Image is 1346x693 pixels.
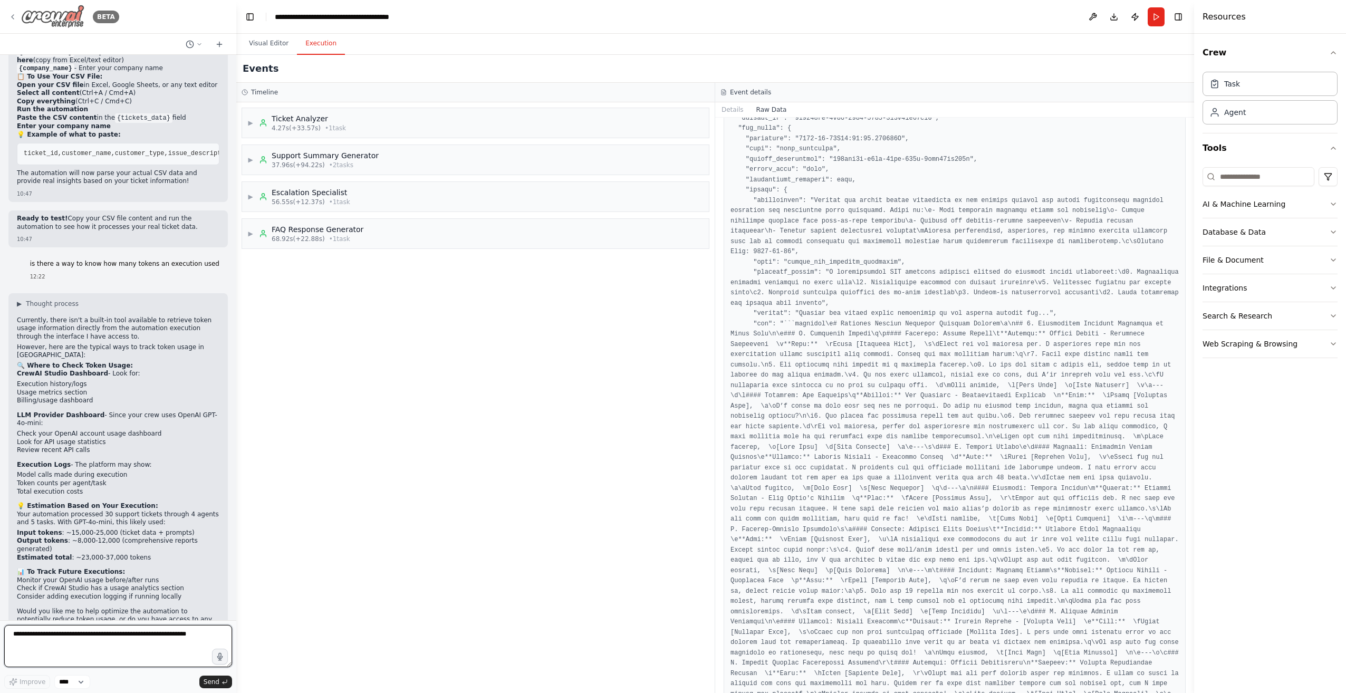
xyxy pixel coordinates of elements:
strong: Run the automation [17,105,88,113]
p: Copy your CSV file content and run the automation to see how it processes your real ticket data. [17,215,219,231]
strong: Execution Logs [17,461,71,468]
div: 10:47 [17,190,219,198]
strong: Estimated total [17,554,72,561]
button: Hide right sidebar [1171,9,1186,24]
div: 10:47 [17,235,219,243]
span: • 1 task [329,235,350,243]
li: Monitor your OpenAI usage before/after runs [17,576,219,585]
p: - The platform may show: [17,461,219,469]
button: AI & Machine Learning [1203,190,1338,218]
li: : ~23,000-37,000 tokens [17,554,219,562]
strong: Open your CSV file [17,81,84,89]
strong: 💡 Estimation Based on Your Execution: [17,502,158,509]
button: Click to speak your automation idea [212,649,228,665]
strong: 📊 To Track Future Executions: [17,568,125,575]
button: Execution [297,33,345,55]
li: Usage metrics section [17,389,219,397]
code: {company_name} [17,64,74,73]
div: Tools [1203,163,1338,367]
li: Look for API usage statistics [17,438,219,447]
div: File & Document [1203,255,1264,265]
button: Visual Editor [241,33,297,55]
div: Ticket Analyzer [272,113,346,124]
strong: Copy everything [17,98,75,105]
li: Review recent API calls [17,446,219,455]
strong: Ready to test! [17,215,68,222]
button: Integrations [1203,274,1338,302]
li: in the field [17,114,219,122]
li: Token counts per agent/task [17,479,219,488]
span: Thought process [26,300,79,308]
span: 56.55s (+12.37s) [272,198,325,206]
span: 4.27s (+33.57s) [272,124,321,132]
button: Start a new chat [211,38,228,51]
div: 12:22 [30,273,219,281]
span: 68.92s (+22.88s) [272,235,325,243]
li: Model calls made during execution [17,471,219,479]
li: Consider adding execution logging if running locally [17,593,219,601]
span: ▶ [247,119,254,127]
p: Would you like me to help optimize the automation to potentially reduce token usage, or do you ha... [17,608,219,640]
button: Details [715,102,750,117]
span: Send [204,678,219,686]
div: Web Scraping & Browsing [1203,339,1297,349]
div: Integrations [1203,283,1247,293]
li: (Ctrl+C / Cmd+C) [17,98,219,106]
h3: Event details [730,88,771,97]
code: {tickets_data} [115,113,172,123]
li: in Excel, Google Sheets, or any text editor [17,81,219,90]
div: Task [1224,79,1240,89]
p: - Look for: [17,370,219,378]
span: ticket_id,customer_name,customer_type,issue_description,urgency,status [24,150,290,157]
div: Crew [1203,68,1338,133]
p: The automation will now parse your actual CSV data and provide real insights based on your ticket... [17,169,219,186]
div: Escalation Specialist [272,187,350,198]
button: File & Document [1203,246,1338,274]
strong: 💡 Example of what to paste: [17,131,121,138]
p: is there a way to know how many tokens an execution used [30,260,219,268]
div: BETA [93,11,119,23]
strong: Input tokens [17,529,62,536]
span: Improve [20,678,45,686]
li: - Enter your company name [17,64,219,73]
li: Billing/usage dashboard [17,397,219,405]
span: ▶ [247,229,254,238]
p: - Since your crew uses OpenAI GPT-4o-mini: [17,411,219,428]
button: Crew [1203,38,1338,68]
button: Tools [1203,133,1338,163]
li: Check your OpenAI account usage dashboard [17,430,219,438]
strong: LLM Provider Dashboard [17,411,104,419]
div: FAQ Response Generator [272,224,363,235]
li: : ~8,000-12,000 (comprehensive reports generated) [17,537,219,553]
li: - (copy from Excel/text editor) [17,48,219,65]
div: Agent [1224,107,1246,118]
div: Support Summary Generator [272,150,379,161]
h2: Events [243,61,278,76]
span: • 1 task [325,124,346,132]
div: Search & Research [1203,311,1272,321]
li: : ~15,000-25,000 (ticket data + prompts) [17,529,219,537]
strong: 📋 To Use Your CSV File: [17,73,102,80]
p: Your automation processed 30 support tickets through 4 agents and 5 tasks. With GPT-4o-mini, this... [17,511,219,527]
button: Raw Data [750,102,793,117]
strong: Enter your company name [17,122,111,130]
button: Search & Research [1203,302,1338,330]
span: • 1 task [329,198,350,206]
li: Total execution costs [17,488,219,496]
span: • 2 task s [329,161,353,169]
strong: Select all content [17,89,80,97]
span: ▶ [247,192,254,201]
button: Improve [4,675,50,689]
img: Logo [21,5,84,28]
p: However, here are the typical ways to track token usage in [GEOGRAPHIC_DATA]: [17,343,219,360]
span: ▶ [17,300,22,308]
button: Database & Data [1203,218,1338,246]
strong: Paste your entire CSV content here [17,48,185,64]
button: ▶Thought process [17,300,79,308]
li: (Ctrl+A / Cmd+A) [17,89,219,98]
h3: Timeline [251,88,278,97]
strong: Output tokens [17,537,68,544]
li: Execution history/logs [17,380,219,389]
h4: Resources [1203,11,1246,23]
button: Send [199,676,232,688]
